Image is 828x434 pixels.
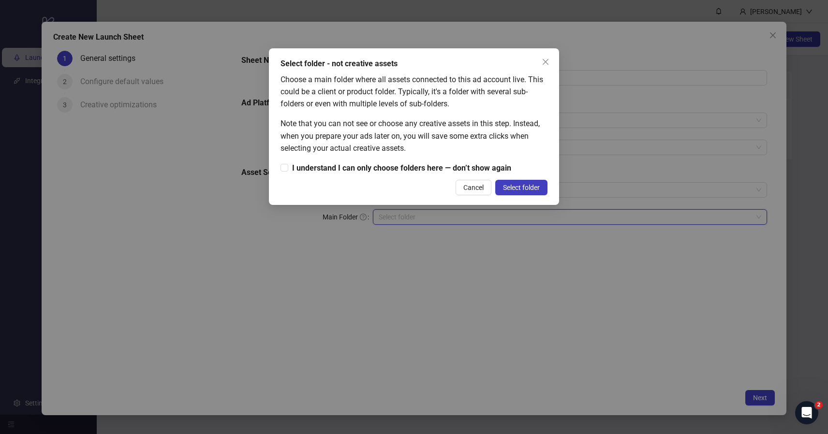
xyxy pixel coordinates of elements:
button: Cancel [456,180,491,195]
button: Select folder [495,180,547,195]
div: Choose a main folder where all assets connected to this ad account live. This could be a client o... [281,73,547,110]
span: Cancel [463,184,484,191]
button: Close [538,54,553,70]
iframe: Intercom live chat [795,401,818,424]
span: 2 [815,401,823,409]
span: Select folder [503,184,540,191]
div: Note that you can not see or choose any creative assets in this step. Instead, when you prepare y... [281,117,547,154]
span: close [542,58,549,66]
span: I understand I can only choose folders here — don’t show again [288,162,515,174]
div: Select folder - not creative assets [281,58,547,70]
